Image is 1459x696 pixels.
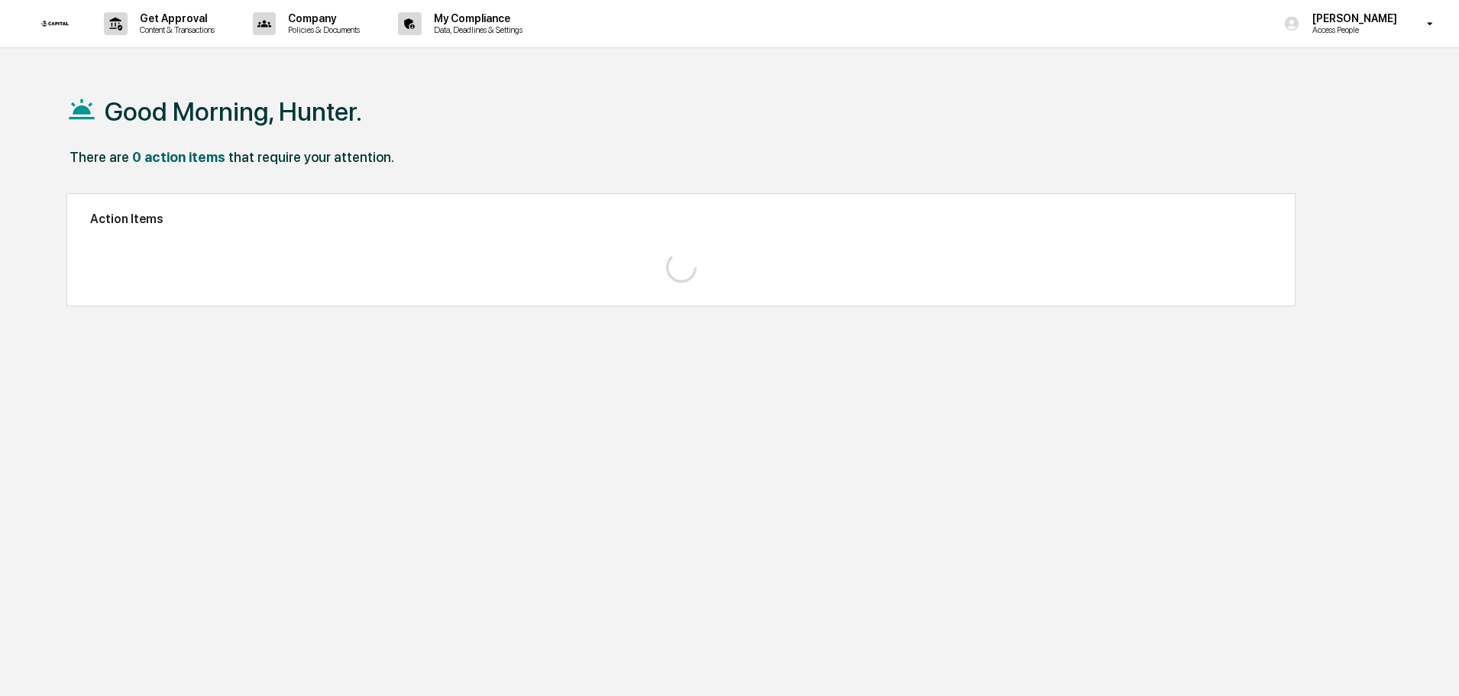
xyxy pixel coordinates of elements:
[276,12,367,24] p: Company
[37,16,73,31] img: logo
[90,212,1272,226] h2: Action Items
[105,96,362,127] h1: Good Morning, Hunter.
[1300,12,1405,24] p: [PERSON_NAME]
[70,149,129,165] div: There are
[128,12,222,24] p: Get Approval
[132,149,225,165] div: 0 action items
[128,24,222,35] p: Content & Transactions
[276,24,367,35] p: Policies & Documents
[1300,24,1405,35] p: Access People
[422,24,530,35] p: Data, Deadlines & Settings
[422,12,530,24] p: My Compliance
[228,149,394,165] div: that require your attention.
